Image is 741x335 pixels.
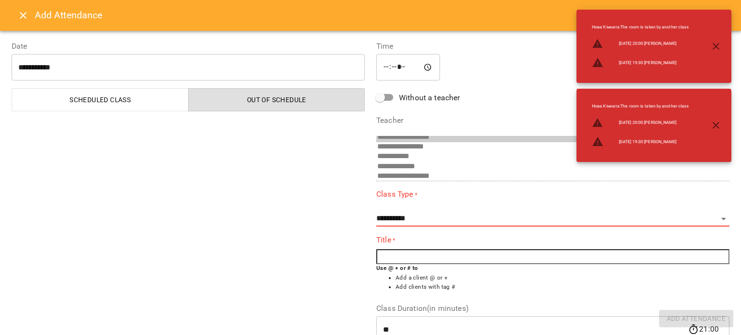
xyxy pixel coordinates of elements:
[584,113,697,133] li: [DATE] 20:00 [PERSON_NAME]
[584,99,697,113] li: Нова Кімната : The room is taken by another class
[18,94,183,106] span: Scheduled class
[12,4,35,27] button: Close
[194,94,359,106] span: Out of Schedule
[188,88,365,111] button: Out of Schedule
[396,282,729,292] li: Add clients with tag #
[376,305,729,312] label: Class Duration(in minutes)
[584,20,697,34] li: Нова Кімната : The room is taken by another class
[376,265,418,271] b: Use @ + or # to
[376,189,729,200] label: Class Type
[396,273,729,283] li: Add a client @ or +
[12,42,365,50] label: Date
[12,88,189,111] button: Scheduled class
[399,92,460,104] span: Without a teacher
[584,53,697,72] li: [DATE] 19:30 [PERSON_NAME]
[376,42,729,50] label: Time
[376,117,729,124] label: Teacher
[584,132,697,151] li: [DATE] 19:30 [PERSON_NAME]
[584,34,697,54] li: [DATE] 20:00 [PERSON_NAME]
[376,234,729,245] label: Title
[35,8,729,23] h6: Add Attendance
